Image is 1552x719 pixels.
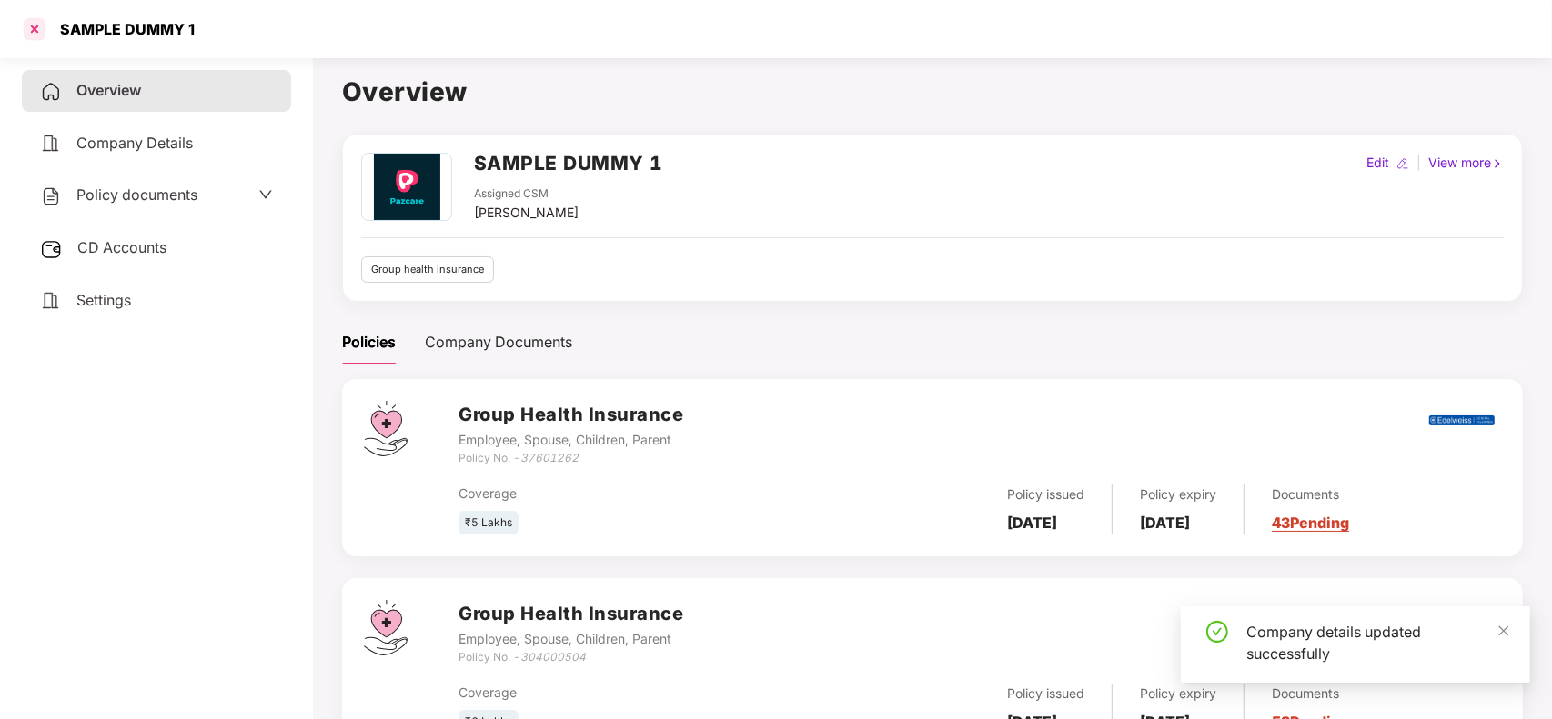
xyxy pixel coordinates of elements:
div: View more [1425,153,1507,173]
span: Policy documents [76,185,197,204]
img: svg+xml;base64,PHN2ZyB4bWxucz0iaHR0cDovL3d3dy53My5vcmcvMjAwMC9zdmciIHdpZHRoPSIyNCIgaGVpZ2h0PSIyNC... [40,185,62,207]
img: editIcon [1396,157,1409,170]
div: | [1413,153,1425,173]
div: Policy No. - [459,450,683,467]
span: down [258,187,273,202]
span: check-circle [1206,621,1228,643]
div: Policy issued [1007,484,1084,504]
div: Company details updated successfully [1246,621,1508,664]
span: CD Accounts [77,238,166,256]
img: svg+xml;base64,PHN2ZyB4bWxucz0iaHR0cDovL3d3dy53My5vcmcvMjAwMC9zdmciIHdpZHRoPSI0Ny43MTQiIGhlaWdodD... [364,600,408,655]
img: rightIcon [1491,157,1504,170]
span: Overview [76,81,141,99]
span: close [1497,624,1510,637]
div: Employee, Spouse, Children, Parent [459,629,683,649]
img: svg+xml;base64,PHN2ZyB4bWxucz0iaHR0cDovL3d3dy53My5vcmcvMjAwMC9zdmciIHdpZHRoPSIyNCIgaGVpZ2h0PSIyNC... [40,133,62,155]
div: Policy issued [1007,684,1084,704]
b: [DATE] [1007,514,1057,532]
i: 37601262 [520,451,579,464]
div: Policy No. - [459,649,683,666]
h3: Group Health Insurance [459,600,683,628]
img: edel.png [1429,415,1495,425]
img: svg+xml;base64,PHN2ZyB4bWxucz0iaHR0cDovL3d3dy53My5vcmcvMjAwMC9zdmciIHdpZHRoPSI0Ny43MTQiIGhlaWdodD... [364,401,408,456]
b: [DATE] [1140,514,1190,532]
img: Pazcare_Alternative_logo-01-01.png [364,154,448,220]
div: Group health insurance [361,256,494,283]
img: svg+xml;base64,PHN2ZyB4bWxucz0iaHR0cDovL3d3dy53My5vcmcvMjAwMC9zdmciIHdpZHRoPSIyNCIgaGVpZ2h0PSIyNC... [40,290,62,312]
i: 304000504 [520,650,586,664]
div: Policies [342,331,396,354]
a: 43 Pending [1272,514,1349,532]
div: Assigned CSM [474,185,579,203]
div: Coverage [459,683,806,703]
div: Edit [1363,153,1393,173]
div: Documents [1272,484,1349,504]
span: Company Details [76,134,193,152]
h3: Group Health Insurance [459,401,683,429]
div: Policy expiry [1140,484,1216,504]
div: Employee, Spouse, Children, Parent [459,430,683,450]
img: svg+xml;base64,PHN2ZyB4bWxucz0iaHR0cDovL3d3dy53My5vcmcvMjAwMC9zdmciIHdpZHRoPSIyNCIgaGVpZ2h0PSIyNC... [40,81,62,103]
h1: Overview [342,72,1523,112]
div: SAMPLE DUMMY 1 [49,20,195,38]
div: ₹5 Lakhs [459,511,519,535]
div: Policy expiry [1140,684,1216,704]
div: Coverage [459,484,806,504]
img: svg+xml;base64,PHN2ZyB3aWR0aD0iMjUiIGhlaWdodD0iMjQiIHZpZXdCb3g9IjAgMCAyNSAyNCIgZmlsbD0ibm9uZSIgeG... [40,238,63,260]
h2: SAMPLE DUMMY 1 [474,148,663,178]
div: [PERSON_NAME] [474,203,579,223]
div: Company Documents [425,331,572,354]
span: Settings [76,291,131,309]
